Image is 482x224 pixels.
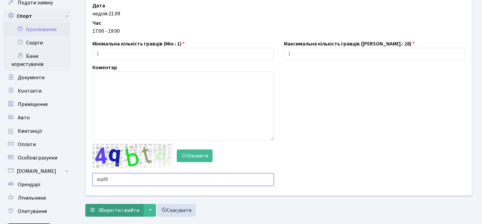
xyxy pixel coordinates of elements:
span: Квитанції [18,127,42,135]
span: Особові рахунки [18,154,57,161]
span: Приміщення [18,101,48,108]
img: default [92,144,173,168]
span: Оплати [18,141,36,148]
label: Максимальна кількість гравців ([PERSON_NAME].: 28) [284,40,415,48]
button: Зберегти і вийти [85,204,144,217]
span: Лічильники [18,194,46,202]
span: Контакти [18,87,42,95]
div: 17:00 - 19:00 [92,27,465,35]
a: [DOMAIN_NAME] [3,164,70,178]
a: Скарги [3,36,70,49]
a: Бронювання [3,23,70,36]
span: Авто [18,114,30,121]
a: Бани користувачів [3,49,70,71]
a: Орендарі [3,178,70,191]
a: Оплати [3,138,70,151]
label: Час [92,19,101,27]
span: Документи [18,74,45,81]
label: Коментар [92,64,117,72]
a: Документи [3,71,70,84]
span: Орендарі [18,181,40,188]
a: Спорт [3,9,70,23]
input: Введіть текст із зображення [92,173,274,186]
a: Опитування [3,205,70,218]
div: неділя 21.09 [92,10,465,18]
label: Мінімальна кількість гравців (Мін.: 1) [92,40,185,48]
label: Дата [92,2,105,10]
span: Зберегти і вийти [98,207,139,214]
a: Квитанції [3,124,70,138]
a: Скасувати [157,204,196,217]
a: Авто [3,111,70,124]
a: Лічильники [3,191,70,205]
span: Опитування [18,208,47,215]
button: Оновити [177,149,213,162]
a: Контакти [3,84,70,98]
a: Приміщення [3,98,70,111]
a: Особові рахунки [3,151,70,164]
